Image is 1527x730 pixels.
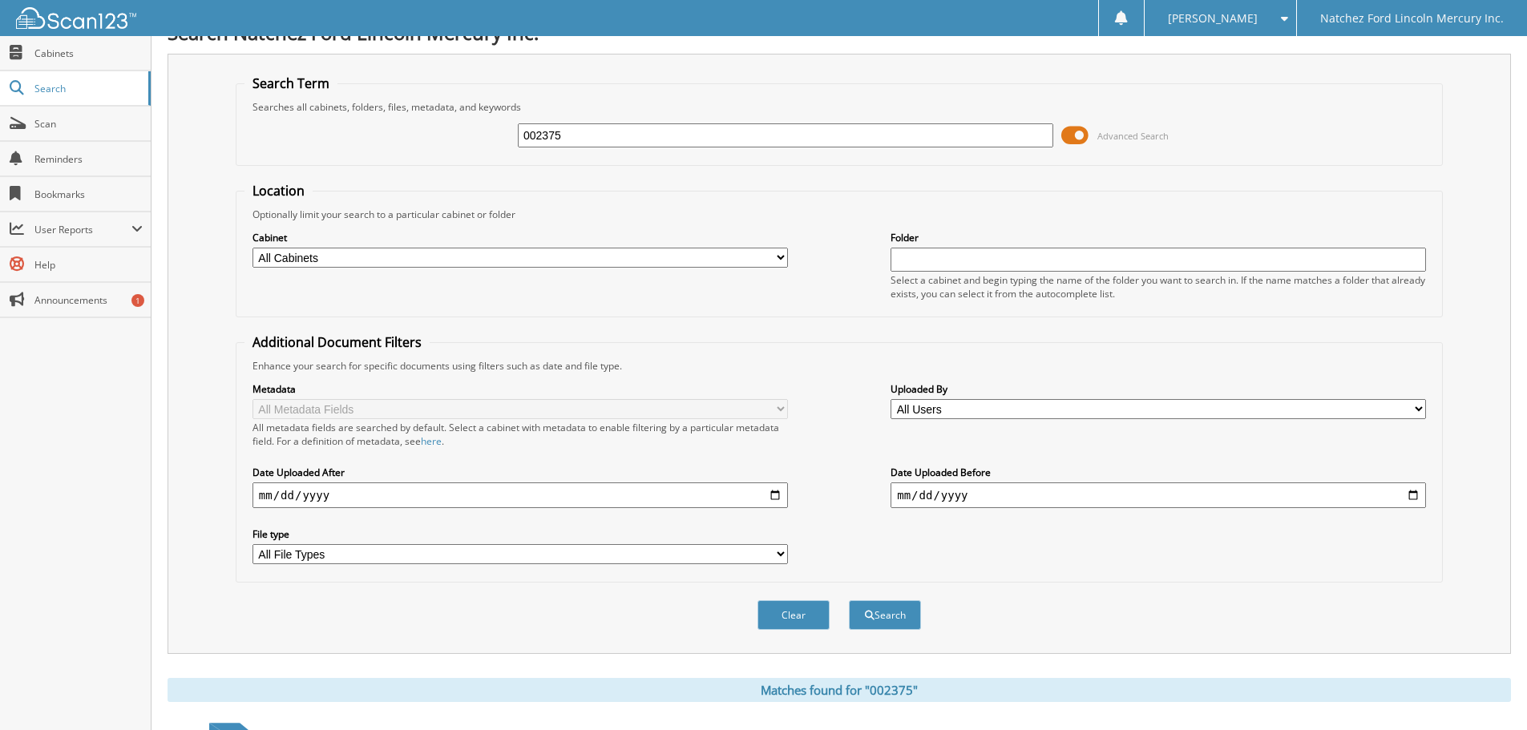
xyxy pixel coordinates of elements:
span: Search [34,82,140,95]
span: Announcements [34,293,143,307]
div: Enhance your search for specific documents using filters such as date and file type. [244,359,1434,373]
label: Uploaded By [891,382,1426,396]
label: Date Uploaded Before [891,466,1426,479]
legend: Search Term [244,75,337,92]
label: Date Uploaded After [252,466,788,479]
span: User Reports [34,223,131,236]
button: Clear [757,600,830,630]
legend: Additional Document Filters [244,333,430,351]
button: Search [849,600,921,630]
div: Select a cabinet and begin typing the name of the folder you want to search in. If the name match... [891,273,1426,300]
div: Matches found for "002375" [168,678,1511,702]
span: Cabinets [34,46,143,60]
legend: Location [244,182,313,200]
label: Cabinet [252,231,788,244]
div: Searches all cabinets, folders, files, metadata, and keywords [244,100,1434,114]
span: Natchez Ford Lincoln Mercury Inc. [1320,14,1504,23]
label: Folder [891,231,1426,244]
span: [PERSON_NAME] [1168,14,1258,23]
span: Advanced Search [1097,130,1169,142]
div: All metadata fields are searched by default. Select a cabinet with metadata to enable filtering b... [252,421,788,448]
span: Bookmarks [34,188,143,201]
img: scan123-logo-white.svg [16,7,136,29]
label: Metadata [252,382,788,396]
div: Optionally limit your search to a particular cabinet or folder [244,208,1434,221]
label: File type [252,527,788,541]
span: Reminders [34,152,143,166]
input: end [891,482,1426,508]
input: start [252,482,788,508]
a: here [421,434,442,448]
span: Help [34,258,143,272]
span: Scan [34,117,143,131]
div: 1 [131,294,144,307]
